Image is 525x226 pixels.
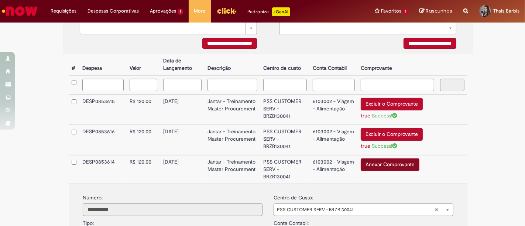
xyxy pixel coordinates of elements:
th: Valor [127,54,160,75]
td: R$ 120.00 [127,95,160,125]
td: PSS CUSTOMER SERV - BRZB130041 [260,155,310,184]
th: Comprovante [358,54,437,75]
td: DESP0853616 [79,125,126,155]
td: Jantar - Treinamento Master Procurement [205,155,260,184]
p: +GenAi [272,7,290,16]
span: Requisições [51,7,76,15]
span: Favoritos [381,7,401,15]
td: [DATE] [160,155,205,184]
td: 6103002 - Viagem - Alimentação [310,95,358,125]
img: click_logo_yellow_360x200.png [217,5,237,16]
td: PSS CUSTOMER SERV - BRZB130041 [260,125,310,155]
td: Jantar - Treinamento Master Procurement [205,95,260,125]
a: true [361,112,370,119]
a: PSS CUSTOMER SERV - BRZB130041Limpar campo centro_de_custo [274,203,453,216]
button: Anexar Comprovante [361,158,419,171]
button: Excluir o Comprovante [361,98,423,110]
span: Thais Barbis [493,8,519,14]
span: Despesas Corporativas [87,7,139,15]
th: Data de Lançamento [160,54,205,75]
label: Centro de Custo: [274,191,313,202]
th: Descrição [205,54,260,75]
button: Excluir o Comprovante [361,128,423,141]
th: Centro de custo [260,54,310,75]
a: Limpar campo {0} [80,22,257,34]
th: Conta Contabil [310,54,358,75]
label: Número: [83,194,103,202]
td: DESP0853614 [79,155,126,184]
a: Limpar campo {0} [279,22,456,34]
td: PSS CUSTOMER SERV - BRZB130041 [260,95,310,125]
td: [DATE] [160,95,205,125]
td: DESP0853615 [79,95,126,125]
span: More [194,7,206,15]
span: Aprovações [150,7,176,15]
th: Despesa [79,54,126,75]
th: # [69,54,79,75]
div: Padroniza [248,7,290,16]
span: Rascunhos [426,7,452,14]
td: 6103002 - Viagem - Alimentação [310,155,358,184]
td: Anexar Comprovante [358,155,437,184]
td: R$ 120.00 [127,125,160,155]
td: Excluir o Comprovante true Success! [358,95,437,125]
a: Rascunhos [419,8,452,15]
span: Success! [372,112,397,119]
td: Jantar - Treinamento Master Procurement [205,125,260,155]
a: true [361,143,370,149]
img: ServiceNow [1,4,39,18]
td: Excluir o Comprovante true Success! [358,125,437,155]
abbr: Limpar campo centro_de_custo [431,204,442,216]
td: 6103002 - Viagem - Alimentação [310,125,358,155]
td: [DATE] [160,125,205,155]
span: 1 [178,8,183,15]
span: PSS CUSTOMER SERV - BRZB130041 [277,204,435,216]
span: Success! [372,143,397,149]
span: 1 [403,8,408,15]
td: R$ 120.00 [127,155,160,184]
